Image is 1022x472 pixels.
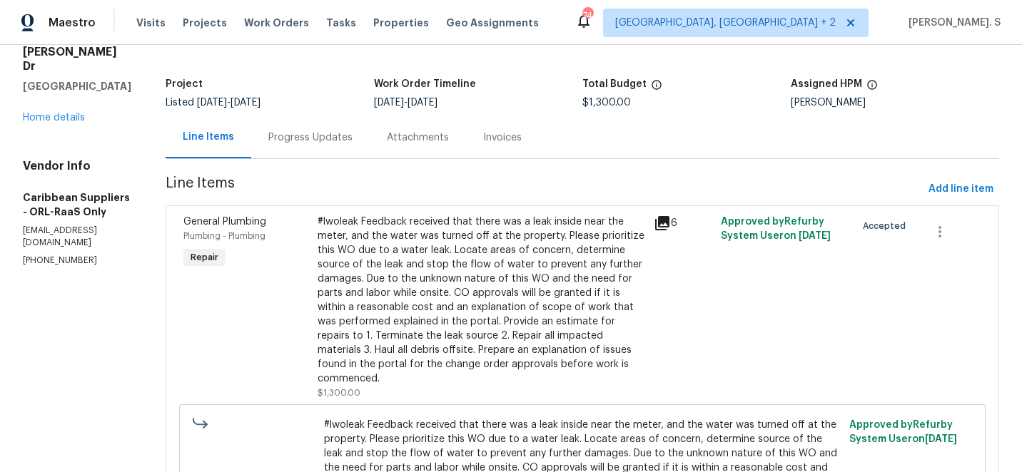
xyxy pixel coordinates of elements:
span: Properties [373,16,429,30]
span: Approved by Refurby System User on [721,217,831,241]
span: [DATE] [925,434,957,444]
div: #lwoleak Feedback received that there was a leak inside near the meter, and the water was turned ... [318,215,645,386]
h5: Work Order Timeline [374,79,476,89]
span: Plumbing - Plumbing [183,232,265,240]
span: Listed [166,98,260,108]
span: [GEOGRAPHIC_DATA], [GEOGRAPHIC_DATA] + 2 [615,16,836,30]
span: [DATE] [799,231,831,241]
span: [DATE] [374,98,404,108]
span: Add line item [929,180,993,198]
div: Attachments [387,130,449,145]
p: [EMAIL_ADDRESS][DOMAIN_NAME] [23,225,131,249]
h5: Project [166,79,203,89]
div: Line Items [183,130,234,144]
div: Invoices [483,130,522,145]
div: Progress Updates [268,130,353,145]
div: [PERSON_NAME] [791,98,999,108]
a: Home details [23,113,85,123]
span: Visits [136,16,166,30]
span: Work Orders [244,16,309,30]
span: $1,300.00 [318,389,360,397]
div: 74 [582,9,592,23]
span: Accepted [863,219,911,233]
span: The hpm assigned to this work order. [866,79,878,98]
span: The total cost of line items that have been proposed by Opendoor. This sum includes line items th... [651,79,662,98]
span: - [374,98,437,108]
h4: Vendor Info [23,159,131,173]
h2: 11 [PERSON_NAME] [PERSON_NAME] Dr [23,31,131,73]
span: - [197,98,260,108]
span: Projects [183,16,227,30]
h5: Assigned HPM [791,79,862,89]
span: Approved by Refurby System User on [849,420,957,444]
span: [PERSON_NAME]. S [903,16,1001,30]
p: [PHONE_NUMBER] [23,255,131,267]
span: [DATE] [197,98,227,108]
span: Maestro [49,16,96,30]
span: General Plumbing [183,217,266,227]
span: Tasks [326,18,356,28]
h5: Caribbean Suppliers - ORL-RaaS Only [23,190,131,219]
span: $1,300.00 [582,98,631,108]
div: 6 [654,215,712,232]
span: Geo Assignments [446,16,539,30]
span: Line Items [166,176,923,202]
span: Repair [185,250,224,265]
span: [DATE] [408,98,437,108]
span: [DATE] [231,98,260,108]
h5: Total Budget [582,79,647,89]
button: Add line item [923,176,999,202]
h5: [GEOGRAPHIC_DATA] [23,79,131,93]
